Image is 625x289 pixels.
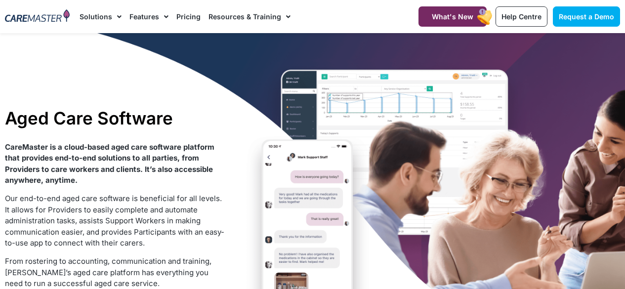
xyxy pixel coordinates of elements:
[5,194,224,248] span: Our end-to-end aged care software is beneficial for all levels. It allows for Providers to easily...
[5,108,226,128] h1: Aged Care Software
[501,12,542,21] span: Help Centre
[553,6,620,27] a: Request a Demo
[5,142,214,185] strong: CareMaster is a cloud-based aged care software platform that provides end-to-end solutions to all...
[496,6,547,27] a: Help Centre
[5,256,211,288] span: From rostering to accounting, communication and training, [PERSON_NAME]’s aged care platform has ...
[5,9,70,24] img: CareMaster Logo
[432,12,473,21] span: What's New
[559,12,614,21] span: Request a Demo
[418,6,487,27] a: What's New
